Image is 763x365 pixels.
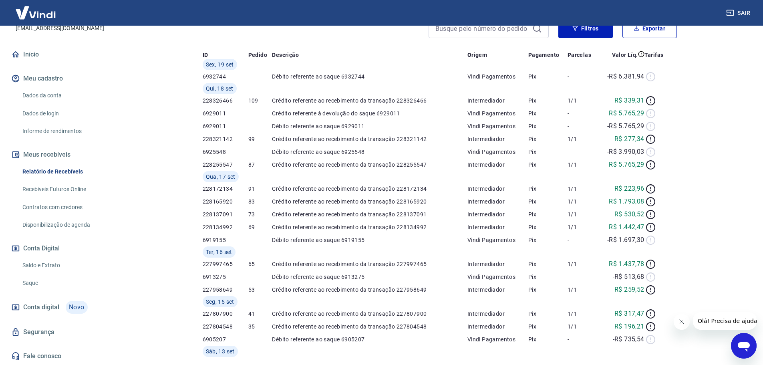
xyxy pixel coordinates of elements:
p: 83 [248,198,272,206]
p: - [568,109,598,117]
p: R$ 1.793,08 [609,197,644,206]
p: 87 [248,161,272,169]
p: 228321142 [203,135,248,143]
p: 227807900 [203,310,248,318]
span: Qua, 17 set [206,173,236,181]
span: Ter, 16 set [206,248,232,256]
p: Pix [528,210,568,218]
p: Intermediador [467,323,528,331]
span: Sáb, 13 set [206,347,235,355]
p: Pix [528,223,568,231]
p: 227804548 [203,323,248,331]
p: 1/1 [568,310,598,318]
p: [EMAIL_ADDRESS][DOMAIN_NAME] [16,24,104,32]
p: Descrição [272,51,299,59]
p: Pix [528,260,568,268]
a: Fale conosco [10,347,110,365]
p: - [568,73,598,81]
p: 1/1 [568,223,598,231]
p: Intermediador [467,185,528,193]
p: Pix [528,310,568,318]
p: Pix [528,97,568,105]
p: R$ 5.765,29 [609,109,644,118]
p: Débito referente ao saque 6913275 [272,273,467,281]
button: Conta Digital [10,240,110,257]
p: ID [203,51,208,59]
p: Vindi Pagamentos [467,335,528,343]
p: 1/1 [568,286,598,294]
a: Conta digitalNovo [10,298,110,317]
p: R$ 196,21 [614,322,644,331]
iframe: Fechar mensagem [674,314,690,330]
p: 1/1 [568,161,598,169]
p: Débito referente ao saque 6925548 [272,148,467,156]
p: Pix [528,286,568,294]
a: Relatório de Recebíveis [19,163,110,180]
p: R$ 339,31 [614,96,644,105]
p: Pix [528,236,568,244]
p: 6929011 [203,109,248,117]
span: Novo [66,301,88,314]
a: Recebíveis Futuros Online [19,181,110,198]
p: Crédito referente ao recebimento da transação 228172134 [272,185,467,193]
input: Busque pelo número do pedido [435,22,529,34]
p: Vindi Pagamentos [467,109,528,117]
p: 65 [248,260,272,268]
p: 53 [248,286,272,294]
p: -R$ 6.381,94 [607,72,644,81]
p: 1/1 [568,198,598,206]
a: Dados de login [19,105,110,122]
p: Intermediador [467,135,528,143]
p: 1/1 [568,97,598,105]
p: Vindi Pagamentos [467,273,528,281]
p: Intermediador [467,260,528,268]
p: Crédito referente ao recebimento da transação 227958649 [272,286,467,294]
span: Qui, 18 set [206,85,234,93]
p: Crédito referente ao recebimento da transação 227807900 [272,310,467,318]
p: 228172134 [203,185,248,193]
p: Pedido [248,51,267,59]
p: Parcelas [568,51,591,59]
p: Vindi Pagamentos [467,148,528,156]
p: -R$ 513,68 [613,272,644,282]
p: -R$ 735,54 [613,335,644,344]
p: R$ 5.765,29 [609,160,644,169]
p: Intermediador [467,210,528,218]
p: Intermediador [467,161,528,169]
p: 1/1 [568,135,598,143]
p: - [568,273,598,281]
iframe: Botão para abrir a janela de mensagens [731,333,757,359]
p: Débito referente ao saque 6932744 [272,73,467,81]
p: R$ 317,47 [614,309,644,319]
p: Pix [528,135,568,143]
p: 35 [248,323,272,331]
p: Crédito referente ao recebimento da transação 227997465 [272,260,467,268]
p: 228137091 [203,210,248,218]
p: Pix [528,185,568,193]
button: Meu cadastro [10,70,110,87]
p: Crédito referente à devolução do saque 6929011 [272,109,467,117]
p: 6905207 [203,335,248,343]
p: 227997465 [203,260,248,268]
span: Seg, 15 set [206,298,234,306]
p: Pix [528,73,568,81]
p: - [568,122,598,130]
p: Pix [528,161,568,169]
p: 69 [248,223,272,231]
p: R$ 277,34 [614,134,644,144]
p: -R$ 3.990,03 [607,147,644,157]
p: Crédito referente ao recebimento da transação 228321142 [272,135,467,143]
p: 1/1 [568,210,598,218]
p: Tarifas [644,51,664,59]
p: Vindi Pagamentos [467,122,528,130]
p: R$ 530,52 [614,210,644,219]
p: 228165920 [203,198,248,206]
button: Filtros [558,19,613,38]
p: Crédito referente ao recebimento da transação 228255547 [272,161,467,169]
p: - [568,335,598,343]
p: -R$ 5.765,29 [607,121,644,131]
p: 6932744 [203,73,248,81]
a: Início [10,46,110,63]
p: 228255547 [203,161,248,169]
p: 228326466 [203,97,248,105]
